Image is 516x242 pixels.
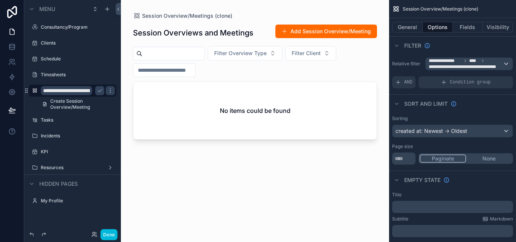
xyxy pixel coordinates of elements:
[392,125,513,137] button: created at: Newest -> Oldest
[392,125,513,137] div: created at: Newest -> Oldest
[392,143,413,150] label: Page size
[41,198,112,204] label: My Profile
[41,24,112,30] label: Consultancy/Program
[403,6,478,12] span: Session Overview/Meetings (clone)
[392,216,408,222] label: Subtitle
[41,117,112,123] label: Tasks
[404,176,440,184] span: Empty state
[41,40,112,46] label: Clients
[490,216,513,222] span: Markdown
[404,79,412,85] span: AND
[392,192,402,198] label: Title
[41,56,112,62] label: Schedule
[39,180,78,188] span: Hidden pages
[38,98,116,110] a: Create Session Overview/Meeting
[392,116,408,122] label: Sorting
[466,154,512,163] button: None
[41,165,101,171] label: Resources
[450,79,491,85] span: Condition group
[423,22,453,32] button: Options
[41,72,112,78] label: Timesheets
[50,98,112,110] span: Create Session Overview/Meeting
[392,22,423,32] button: General
[392,225,513,237] div: scrollable content
[404,42,421,49] span: Filter
[41,133,112,139] label: Incidents
[392,201,513,213] div: scrollable content
[39,5,55,13] span: Menu
[453,22,483,32] button: Fields
[41,149,112,155] label: KPI
[482,216,513,222] a: Markdown
[100,229,117,240] button: Done
[483,22,513,32] button: Visibility
[420,154,466,163] button: Paginate
[404,100,448,108] span: Sort And Limit
[392,61,422,67] label: Relative filter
